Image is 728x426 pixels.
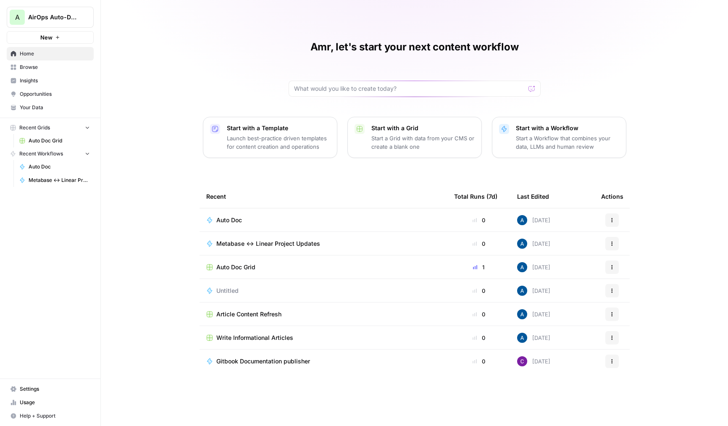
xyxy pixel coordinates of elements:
[517,309,550,319] div: [DATE]
[517,309,527,319] img: he81ibor8lsei4p3qvg4ugbvimgp
[216,310,281,318] span: Article Content Refresh
[517,333,527,343] img: he81ibor8lsei4p3qvg4ugbvimgp
[371,124,475,132] p: Start with a Grid
[20,399,90,406] span: Usage
[371,134,475,151] p: Start a Grid with data from your CMS or create a blank one
[517,286,527,296] img: he81ibor8lsei4p3qvg4ugbvimgp
[517,262,550,272] div: [DATE]
[7,147,94,160] button: Recent Workflows
[16,174,94,187] a: Metabase <-> Linear Project Updates
[216,357,310,366] span: Gitbook Documentation publisher
[7,74,94,87] a: Insights
[40,33,53,42] span: New
[516,124,619,132] p: Start with a Workflow
[16,134,94,147] a: Auto Doc Grid
[216,263,255,271] span: Auto Doc Grid
[517,239,550,249] div: [DATE]
[20,63,90,71] span: Browse
[29,137,90,145] span: Auto Doc Grid
[7,87,94,101] a: Opportunities
[517,215,527,225] img: he81ibor8lsei4p3qvg4ugbvimgp
[216,239,320,248] span: Metabase <-> Linear Project Updates
[454,287,504,295] div: 0
[347,117,482,158] button: Start with a GridStart a Grid with data from your CMS or create a blank one
[310,40,519,54] h1: Amr, let's start your next content workflow
[454,310,504,318] div: 0
[7,409,94,423] button: Help + Support
[19,124,50,131] span: Recent Grids
[7,7,94,28] button: Workspace: AirOps Auto-Docs
[20,90,90,98] span: Opportunities
[16,160,94,174] a: Auto Doc
[454,263,504,271] div: 1
[7,31,94,44] button: New
[203,117,337,158] button: Start with a TemplateLaunch best-practice driven templates for content creation and operations
[206,310,441,318] a: Article Content Refresh
[216,287,239,295] span: Untitled
[19,150,63,158] span: Recent Workflows
[206,334,441,342] a: Write Informational Articles
[454,334,504,342] div: 0
[15,12,20,22] span: A
[454,239,504,248] div: 0
[216,334,293,342] span: Write Informational Articles
[517,356,550,366] div: [DATE]
[20,412,90,420] span: Help + Support
[7,382,94,396] a: Settings
[7,60,94,74] a: Browse
[206,239,441,248] a: Metabase <-> Linear Project Updates
[206,263,441,271] a: Auto Doc Grid
[227,124,330,132] p: Start with a Template
[7,101,94,114] a: Your Data
[7,121,94,134] button: Recent Grids
[516,134,619,151] p: Start a Workflow that combines your data, LLMs and human review
[20,385,90,393] span: Settings
[227,134,330,151] p: Launch best-practice driven templates for content creation and operations
[206,287,441,295] a: Untitled
[517,356,527,366] img: pztarfhstn1c64xktqzc4g5rzd74
[454,357,504,366] div: 0
[517,333,550,343] div: [DATE]
[206,357,441,366] a: Gitbook Documentation publisher
[216,216,242,224] span: Auto Doc
[7,47,94,60] a: Home
[20,50,90,58] span: Home
[454,216,504,224] div: 0
[601,185,623,208] div: Actions
[29,163,90,171] span: Auto Doc
[517,286,550,296] div: [DATE]
[492,117,626,158] button: Start with a WorkflowStart a Workflow that combines your data, LLMs and human review
[20,77,90,84] span: Insights
[28,13,79,21] span: AirOps Auto-Docs
[206,185,441,208] div: Recent
[517,239,527,249] img: he81ibor8lsei4p3qvg4ugbvimgp
[517,262,527,272] img: he81ibor8lsei4p3qvg4ugbvimgp
[20,104,90,111] span: Your Data
[517,185,549,208] div: Last Edited
[7,396,94,409] a: Usage
[29,176,90,184] span: Metabase <-> Linear Project Updates
[517,215,550,225] div: [DATE]
[294,84,525,93] input: What would you like to create today?
[454,185,497,208] div: Total Runs (7d)
[206,216,441,224] a: Auto Doc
